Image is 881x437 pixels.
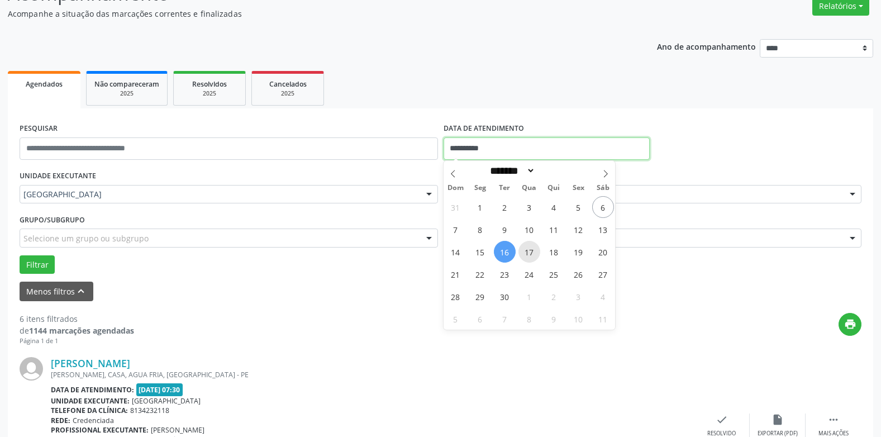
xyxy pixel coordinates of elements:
[592,286,614,307] span: Outubro 4, 2025
[517,184,541,192] span: Qua
[136,383,183,396] span: [DATE] 07:30
[469,218,491,240] span: Setembro 8, 2025
[260,89,316,98] div: 2025
[51,357,130,369] a: [PERSON_NAME]
[444,184,468,192] span: Dom
[51,406,128,415] b: Telefone da clínica:
[590,184,615,192] span: Sáb
[445,263,466,285] span: Setembro 21, 2025
[445,308,466,330] span: Outubro 5, 2025
[518,286,540,307] span: Outubro 1, 2025
[75,285,87,297] i: keyboard_arrow_up
[20,336,134,346] div: Página 1 de 1
[568,218,589,240] span: Setembro 12, 2025
[541,184,566,192] span: Qui
[51,396,130,406] b: Unidade executante:
[716,414,728,426] i: check
[20,120,58,137] label: PESQUISAR
[444,120,524,137] label: DATA DE ATENDIMENTO
[469,241,491,263] span: Setembro 15, 2025
[20,325,134,336] div: de
[20,357,43,381] img: img
[592,263,614,285] span: Setembro 27, 2025
[269,79,307,89] span: Cancelados
[657,39,756,53] p: Ano de acompanhamento
[469,308,491,330] span: Outubro 6, 2025
[535,165,572,177] input: Year
[469,286,491,307] span: Setembro 29, 2025
[592,241,614,263] span: Setembro 20, 2025
[492,184,517,192] span: Ter
[487,165,536,177] select: Month
[494,286,516,307] span: Setembro 30, 2025
[151,425,204,435] span: [PERSON_NAME]
[469,263,491,285] span: Setembro 22, 2025
[839,313,861,336] button: print
[518,196,540,218] span: Setembro 3, 2025
[182,89,237,98] div: 2025
[566,184,590,192] span: Sex
[445,286,466,307] span: Setembro 28, 2025
[468,184,492,192] span: Seg
[518,218,540,240] span: Setembro 10, 2025
[20,255,55,274] button: Filtrar
[518,308,540,330] span: Outubro 8, 2025
[543,196,565,218] span: Setembro 4, 2025
[494,218,516,240] span: Setembro 9, 2025
[592,308,614,330] span: Outubro 11, 2025
[543,218,565,240] span: Setembro 11, 2025
[94,79,159,89] span: Não compareceram
[518,241,540,263] span: Setembro 17, 2025
[132,396,201,406] span: [GEOGRAPHIC_DATA]
[494,241,516,263] span: Setembro 16, 2025
[130,406,169,415] span: 8134232118
[445,196,466,218] span: Agosto 31, 2025
[543,308,565,330] span: Outubro 9, 2025
[568,263,589,285] span: Setembro 26, 2025
[8,8,613,20] p: Acompanhe a situação das marcações correntes e finalizadas
[568,196,589,218] span: Setembro 5, 2025
[26,79,63,89] span: Agendados
[469,196,491,218] span: Setembro 1, 2025
[51,416,70,425] b: Rede:
[592,196,614,218] span: Setembro 6, 2025
[568,308,589,330] span: Outubro 10, 2025
[23,232,149,244] span: Selecione um grupo ou subgrupo
[94,89,159,98] div: 2025
[20,282,93,301] button: Menos filtroskeyboard_arrow_up
[51,385,134,395] b: Data de atendimento:
[543,241,565,263] span: Setembro 18, 2025
[23,189,415,200] span: [GEOGRAPHIC_DATA]
[73,416,114,425] span: Credenciada
[445,218,466,240] span: Setembro 7, 2025
[494,308,516,330] span: Outubro 7, 2025
[494,263,516,285] span: Setembro 23, 2025
[29,325,134,336] strong: 1144 marcações agendadas
[568,286,589,307] span: Outubro 3, 2025
[518,263,540,285] span: Setembro 24, 2025
[827,414,840,426] i: 
[20,211,85,229] label: Grupo/Subgrupo
[447,189,839,200] span: Todos os profissionais
[592,218,614,240] span: Setembro 13, 2025
[20,313,134,325] div: 6 itens filtrados
[543,263,565,285] span: Setembro 25, 2025
[844,318,856,330] i: print
[494,196,516,218] span: Setembro 2, 2025
[192,79,227,89] span: Resolvidos
[51,425,149,435] b: Profissional executante:
[568,241,589,263] span: Setembro 19, 2025
[20,168,96,185] label: UNIDADE EXECUTANTE
[51,370,694,379] div: [PERSON_NAME], CASA, AGUA FRIA, [GEOGRAPHIC_DATA] - PE
[543,286,565,307] span: Outubro 2, 2025
[772,414,784,426] i: insert_drive_file
[445,241,466,263] span: Setembro 14, 2025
